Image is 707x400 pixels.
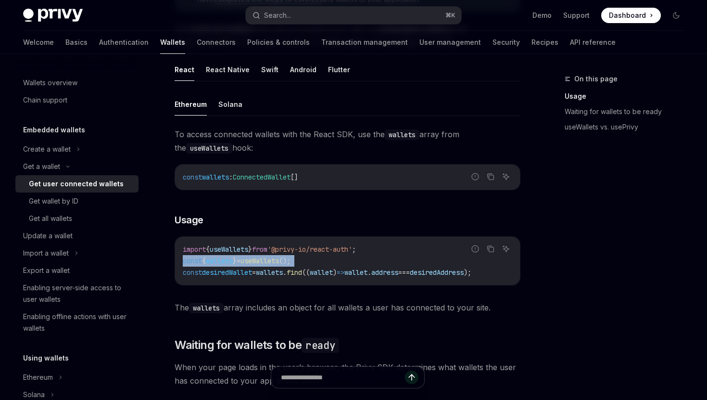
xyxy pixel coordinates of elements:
code: wallets [189,303,224,313]
a: Policies & controls [247,31,310,54]
a: Enabling offline actions with user wallets [15,308,139,337]
a: Get all wallets [15,210,139,227]
div: Chain support [23,94,67,106]
span: [] [290,173,298,181]
span: import [183,245,206,254]
a: Recipes [531,31,558,54]
code: useWallets [186,143,232,154]
span: find [287,268,302,277]
a: API reference [570,31,616,54]
button: Android [290,58,316,81]
span: Waiting for wallets to be [175,337,339,353]
a: Connectors [197,31,236,54]
span: When your page loads in the user’s browser, the Privy SDK determines what wallets the user has co... [175,361,520,387]
span: address [371,268,398,277]
span: (( [302,268,310,277]
div: Update a wallet [23,230,73,242]
span: } [248,245,252,254]
h5: Embedded wallets [23,124,85,136]
button: Report incorrect code [469,243,481,255]
span: } [233,257,237,265]
span: On this page [574,73,618,85]
button: Copy the contents from the code block [484,243,497,255]
span: const [183,268,202,277]
a: Support [563,11,590,20]
a: Enabling server-side access to user wallets [15,279,139,308]
a: Get wallet by ID [15,193,139,210]
span: useWallets [210,245,248,254]
span: '@privy-io/react-auth' [267,245,352,254]
button: Ethereum [175,93,207,116]
a: Wallets overview [15,74,139,91]
a: Welcome [23,31,54,54]
span: { [202,257,206,265]
div: Import a wallet [23,247,69,259]
div: Ethereum [23,372,53,383]
button: Swift [261,58,278,81]
button: React [175,58,194,81]
code: wallets [385,129,419,140]
div: Get wallet by ID [29,195,78,207]
button: Ask AI [500,170,512,183]
a: useWallets vs. usePrivy [565,119,692,135]
a: Export a wallet [15,262,139,279]
a: Get user connected wallets [15,175,139,193]
a: Basics [65,31,88,54]
span: { [206,245,210,254]
button: Report incorrect code [469,170,481,183]
img: dark logo [23,9,83,22]
span: desiredWallet [202,268,252,277]
button: Toggle dark mode [669,8,684,23]
div: Export a wallet [23,265,70,276]
span: useWallets [240,257,279,265]
a: Security [492,31,520,54]
button: React Native [206,58,250,81]
button: Send message [405,371,418,384]
span: To access connected wallets with the React SDK, use the array from the hook: [175,128,520,155]
div: Enabling server-side access to user wallets [23,282,133,305]
div: Get a wallet [23,161,60,172]
div: Get all wallets [29,213,72,224]
span: from [252,245,267,254]
button: Solana [218,93,242,116]
div: Get user connected wallets [29,178,124,190]
code: ready [302,338,339,353]
span: Usage [175,213,203,227]
a: Usage [565,89,692,104]
span: wallets [256,268,283,277]
button: Copy the contents from the code block [484,170,497,183]
h5: Using wallets [23,352,69,364]
span: (); [279,257,290,265]
span: . [367,268,371,277]
div: Wallets overview [23,77,77,89]
span: Dashboard [609,11,646,20]
span: . [283,268,287,277]
span: wallets [206,257,233,265]
span: desiredAddress [410,268,464,277]
span: === [398,268,410,277]
span: ⌘ K [445,12,455,19]
div: Enabling offline actions with user wallets [23,311,133,334]
span: => [337,268,344,277]
button: Ask AI [500,243,512,255]
a: Waiting for wallets to be ready [565,104,692,119]
span: const [183,257,202,265]
a: Demo [532,11,552,20]
span: ) [333,268,337,277]
span: ConnectedWallet [233,173,290,181]
span: wallet [344,268,367,277]
a: Dashboard [601,8,661,23]
span: : [229,173,233,181]
a: Transaction management [321,31,408,54]
button: Search...⌘K [246,7,461,24]
a: Update a wallet [15,227,139,245]
a: Authentication [99,31,149,54]
span: wallet [310,268,333,277]
span: = [252,268,256,277]
button: Flutter [328,58,350,81]
span: = [237,257,240,265]
span: ); [464,268,471,277]
span: wallets [202,173,229,181]
span: const [183,173,202,181]
div: Search... [264,10,291,21]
